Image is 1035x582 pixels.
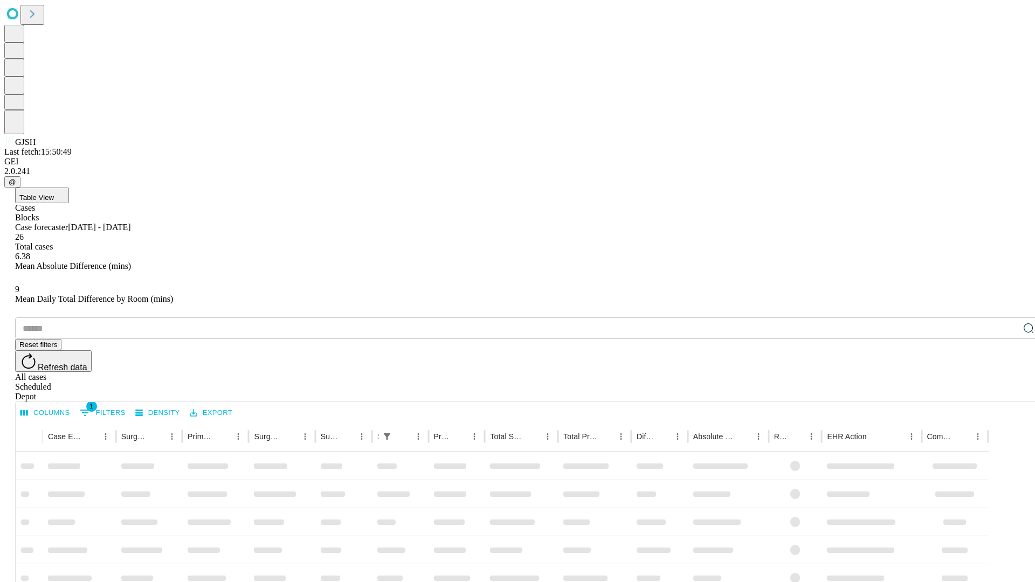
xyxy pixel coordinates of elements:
span: Total cases [15,242,53,251]
button: Menu [164,429,180,444]
button: Menu [670,429,685,444]
div: Surgeon Name [121,432,148,441]
button: Menu [98,429,113,444]
div: Predicted In Room Duration [434,432,451,441]
div: GEI [4,157,1031,167]
button: Sort [83,429,98,444]
button: Menu [804,429,819,444]
div: Total Scheduled Duration [490,432,524,441]
div: 1 active filter [379,429,395,444]
div: Scheduled In Room Duration [377,432,378,441]
span: 26 [15,232,24,241]
span: 1 [86,401,97,412]
button: Sort [216,429,231,444]
button: Sort [868,429,883,444]
button: Menu [411,429,426,444]
button: Sort [525,429,540,444]
button: Show filters [77,404,128,421]
button: Sort [655,429,670,444]
button: Menu [540,429,555,444]
button: Menu [613,429,629,444]
div: Difference [637,432,654,441]
button: Select columns [18,405,73,421]
span: Refresh data [38,363,87,372]
button: Refresh data [15,350,92,372]
button: Reset filters [15,339,61,350]
div: Resolved in EHR [774,432,788,441]
button: Sort [789,429,804,444]
button: Sort [955,429,970,444]
button: Menu [298,429,313,444]
button: Sort [339,429,354,444]
span: 6.38 [15,252,30,261]
button: Table View [15,188,69,203]
div: Comments [927,432,954,441]
div: 2.0.241 [4,167,1031,176]
button: Show filters [379,429,395,444]
button: Menu [354,429,369,444]
div: EHR Action [827,432,866,441]
span: Table View [19,193,54,202]
div: Primary Service [188,432,215,441]
div: Surgery Date [321,432,338,441]
span: Reset filters [19,341,57,349]
span: Case forecaster [15,223,68,232]
button: @ [4,176,20,188]
button: Export [187,405,235,421]
span: GJSH [15,137,36,147]
span: [DATE] - [DATE] [68,223,130,232]
button: Sort [282,429,298,444]
div: Case Epic Id [48,432,82,441]
button: Menu [904,429,919,444]
div: Absolute Difference [693,432,735,441]
button: Menu [751,429,766,444]
div: Total Predicted Duration [563,432,597,441]
span: Last fetch: 15:50:49 [4,147,72,156]
span: 9 [15,285,19,294]
div: Surgery Name [254,432,281,441]
button: Sort [452,429,467,444]
span: Mean Daily Total Difference by Room (mins) [15,294,173,303]
button: Menu [467,429,482,444]
button: Sort [396,429,411,444]
span: @ [9,178,16,186]
button: Sort [598,429,613,444]
button: Density [133,405,183,421]
button: Sort [149,429,164,444]
button: Menu [231,429,246,444]
button: Sort [736,429,751,444]
span: Mean Absolute Difference (mins) [15,261,131,271]
button: Menu [970,429,985,444]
